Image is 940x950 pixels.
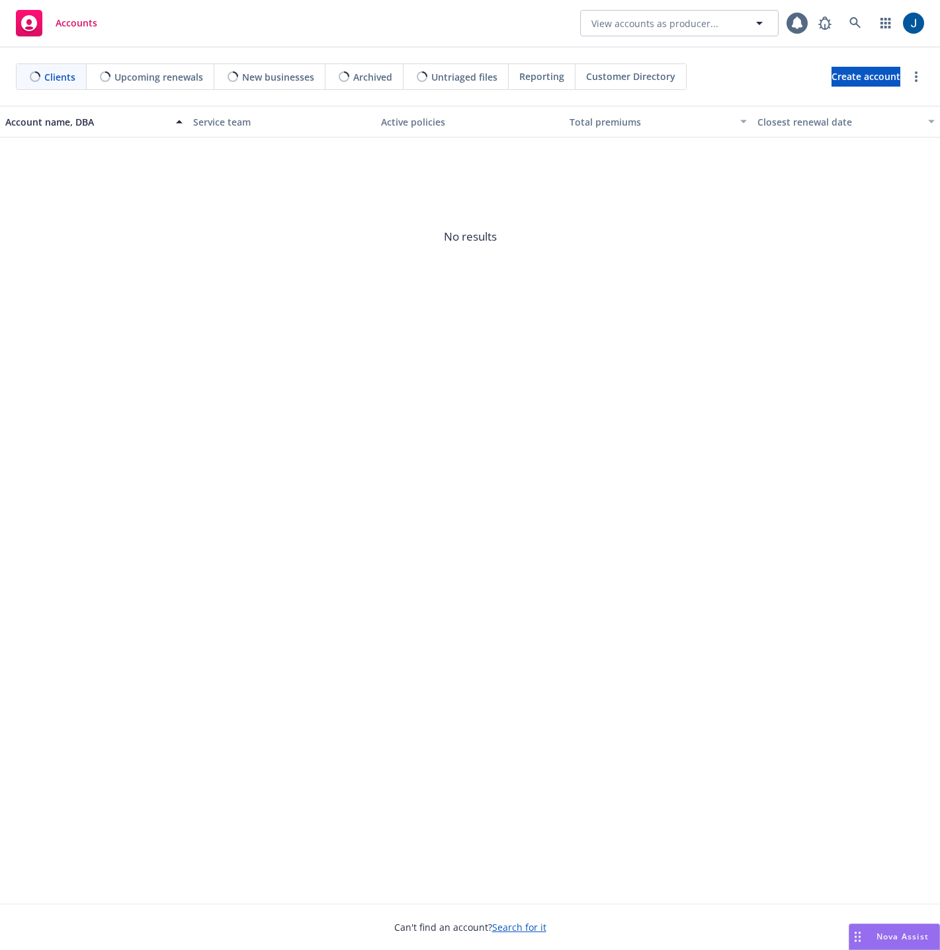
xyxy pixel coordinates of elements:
[908,69,924,85] a: more
[188,106,376,138] button: Service team
[586,69,675,83] span: Customer Directory
[903,13,924,34] img: photo
[873,10,899,36] a: Switch app
[849,924,866,949] div: Drag to move
[242,70,314,84] span: New businesses
[849,924,940,950] button: Nova Assist
[580,10,779,36] button: View accounts as producer...
[376,106,564,138] button: Active policies
[5,115,168,129] div: Account name, DBA
[431,70,497,84] span: Untriaged files
[492,921,546,933] a: Search for it
[832,64,900,89] span: Create account
[812,10,838,36] a: Report a Bug
[193,115,370,129] div: Service team
[876,931,929,942] span: Nova Assist
[591,17,718,30] span: View accounts as producer...
[394,920,546,934] span: Can't find an account?
[564,106,752,138] button: Total premiums
[519,69,564,83] span: Reporting
[353,70,392,84] span: Archived
[570,115,732,129] div: Total premiums
[44,70,75,84] span: Clients
[757,115,920,129] div: Closest renewal date
[842,10,869,36] a: Search
[832,67,900,87] a: Create account
[752,106,940,138] button: Closest renewal date
[114,70,203,84] span: Upcoming renewals
[381,115,558,129] div: Active policies
[56,18,97,28] span: Accounts
[11,5,103,42] a: Accounts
